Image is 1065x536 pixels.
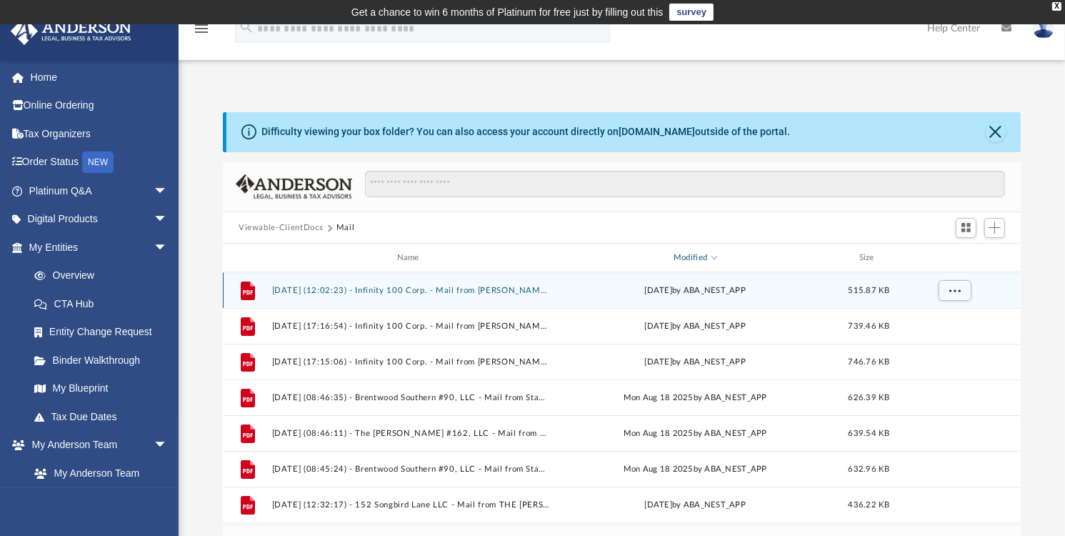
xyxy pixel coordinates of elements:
div: Size [841,252,898,264]
img: User Pic [1033,18,1054,39]
a: [DOMAIN_NAME] [619,126,695,137]
button: Viewable-ClientDocs [239,222,323,234]
div: [DATE] by ABA_NEST_APP [556,356,834,369]
div: id [904,252,1004,264]
span: 436.22 KB [848,501,889,509]
span: arrow_drop_down [154,205,182,234]
a: menu [193,27,210,37]
div: [DATE] by ABA_NEST_APP [556,284,834,297]
div: Modified [556,252,834,264]
span: arrow_drop_down [154,233,182,262]
span: 739.46 KB [848,322,889,330]
div: NEW [82,152,114,173]
span: 632.96 KB [848,465,889,473]
span: arrow_drop_down [154,177,182,206]
a: My Anderson Team [20,459,175,487]
div: grid [223,272,1021,525]
button: [DATE] (08:46:11) - The [PERSON_NAME] #162, LLC - Mail from Standard Guaranty Insurance Company.pdf [272,429,550,438]
button: [DATE] (17:15:06) - Infinity 100 Corp. - Mail from [PERSON_NAME].pdf [272,357,550,367]
div: id [229,252,265,264]
span: 515.87 KB [848,287,889,294]
a: Digital Productsarrow_drop_down [10,205,189,234]
button: Close [986,122,1006,142]
button: [DATE] (12:02:23) - Infinity 100 Corp. - Mail from [PERSON_NAME].pdf [272,286,550,295]
input: Search files and folders [365,171,1005,198]
a: Tax Organizers [10,119,189,148]
a: Home [10,63,189,91]
div: close [1052,2,1061,11]
div: [DATE] by ABA_NEST_APP [556,320,834,333]
button: Add [984,218,1006,238]
button: Mail [336,222,355,234]
a: Tax Due Dates [20,402,189,431]
span: 626.39 KB [848,394,889,402]
a: Anderson System [20,487,182,516]
div: Get a chance to win 6 months of Platinum for free just by filling out this [351,4,664,21]
div: Name [271,252,550,264]
i: menu [193,20,210,37]
div: Mon Aug 18 2025 by ABA_NEST_APP [556,427,834,440]
button: Switch to Grid View [956,218,977,238]
button: [DATE] (08:46:35) - Brentwood Southern #90, LLC - Mail from Standard Guaranty Insurance Company.pdf [272,393,550,402]
a: Order StatusNEW [10,148,189,177]
button: [DATE] (17:16:54) - Infinity 100 Corp. - Mail from [PERSON_NAME].pdf [272,322,550,331]
div: [DATE] by ABA_NEST_APP [556,499,834,512]
button: More options [939,280,971,302]
a: Entity Change Request [20,318,189,347]
a: survey [669,4,714,21]
img: Anderson Advisors Platinum Portal [6,17,136,45]
a: Online Ordering [10,91,189,120]
a: Platinum Q&Aarrow_drop_down [10,177,189,205]
div: Mon Aug 18 2025 by ABA_NEST_APP [556,463,834,476]
span: 746.76 KB [848,358,889,366]
i: search [239,19,254,35]
button: [DATE] (12:32:17) - 152 Songbird Lane LLC - Mail from THE [PERSON_NAME] AGENCY LLC.pdf [272,500,550,510]
a: CTA Hub [20,289,189,318]
a: My Anderson Teamarrow_drop_down [10,431,182,460]
div: Mon Aug 18 2025 by ABA_NEST_APP [556,392,834,405]
a: Binder Walkthrough [20,346,189,374]
span: arrow_drop_down [154,431,182,460]
a: My Entitiesarrow_drop_down [10,233,189,262]
a: My Blueprint [20,374,182,403]
span: 639.54 KB [848,430,889,437]
button: [DATE] (08:45:24) - Brentwood Southern #90, LLC - Mail from Standard Guaranty Insurance Company.pdf [272,465,550,474]
div: Difficulty viewing your box folder? You can also access your account directly on outside of the p... [261,124,790,139]
a: Overview [20,262,189,290]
